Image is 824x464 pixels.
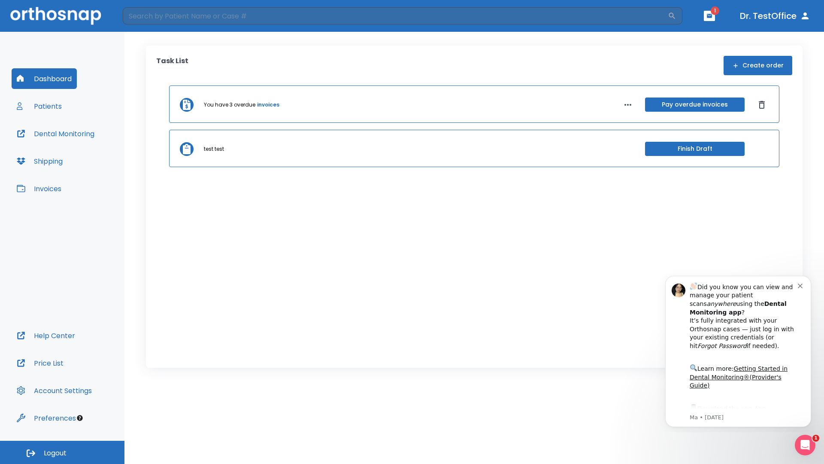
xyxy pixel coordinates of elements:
[12,96,67,116] button: Patients
[204,101,255,109] p: You have 3 overdue
[12,380,97,401] button: Account Settings
[37,135,145,179] div: Download the app: | ​ Let us know if you need help getting started!
[645,142,745,156] button: Finish Draft
[37,137,114,153] a: App Store
[12,325,80,346] button: Help Center
[37,146,145,153] p: Message from Ma, sent 5w ago
[204,145,224,153] p: test test
[711,6,719,15] span: 1
[736,8,814,24] button: Dr. TestOffice
[12,123,100,144] button: Dental Monitoring
[652,268,824,432] iframe: Intercom notifications message
[12,353,69,373] button: Price List
[76,414,84,422] div: Tooltip anchor
[12,408,81,428] button: Preferences
[12,178,67,199] button: Invoices
[724,56,792,75] button: Create order
[145,13,152,20] button: Dismiss notification
[12,151,68,171] button: Shipping
[812,435,819,442] span: 1
[645,98,745,112] button: Pay overdue invoices
[257,101,279,109] a: invoices
[755,98,769,112] button: Dismiss
[10,7,101,24] img: Orthosnap
[795,435,815,455] iframe: Intercom live chat
[123,7,668,24] input: Search by Patient Name or Case #
[44,449,67,458] span: Logout
[156,56,188,75] p: Task List
[12,68,77,89] button: Dashboard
